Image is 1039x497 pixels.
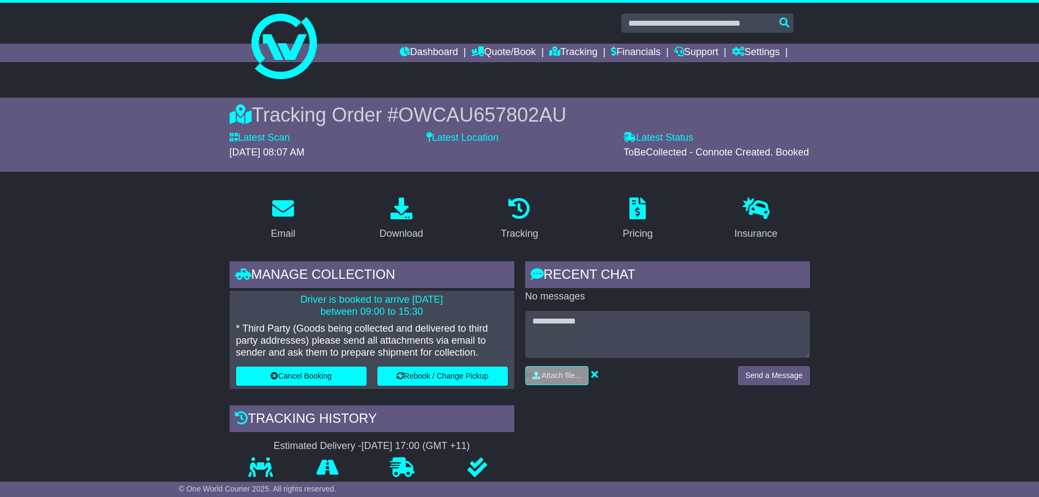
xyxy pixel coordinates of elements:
a: Dashboard [400,44,458,62]
a: Insurance [728,194,785,245]
div: Email [271,226,295,241]
a: Download [373,194,430,245]
a: Email [263,194,302,245]
label: Latest Scan [230,132,290,144]
button: Send a Message [738,366,809,385]
div: Tracking Order # [230,103,810,127]
a: Quote/Book [471,44,536,62]
a: Settings [732,44,780,62]
a: Pricing [616,194,660,245]
div: Estimated Delivery - [230,440,514,452]
button: Cancel Booking [236,367,367,386]
div: Pricing [623,226,653,241]
button: Rebook / Change Pickup [377,367,508,386]
div: Tracking [501,226,538,241]
p: * Third Party (Goods being collected and delivered to third party addresses) please send all atta... [236,323,508,358]
a: Tracking [494,194,545,245]
div: [DATE] 17:00 (GMT +11) [362,440,470,452]
a: Tracking [549,44,597,62]
label: Latest Status [623,132,693,144]
a: Support [674,44,718,62]
div: Insurance [735,226,778,241]
span: © One World Courier 2025. All rights reserved. [179,484,337,493]
span: OWCAU657802AU [398,104,566,126]
div: Manage collection [230,261,514,291]
label: Latest Location [427,132,499,144]
div: RECENT CHAT [525,261,810,291]
p: No messages [525,291,810,303]
span: [DATE] 08:07 AM [230,147,305,158]
div: Tracking history [230,405,514,435]
a: Financials [611,44,660,62]
div: Download [380,226,423,241]
span: ToBeCollected - Connote Created. Booked [623,147,809,158]
p: Driver is booked to arrive [DATE] between 09:00 to 15:30 [236,294,508,318]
